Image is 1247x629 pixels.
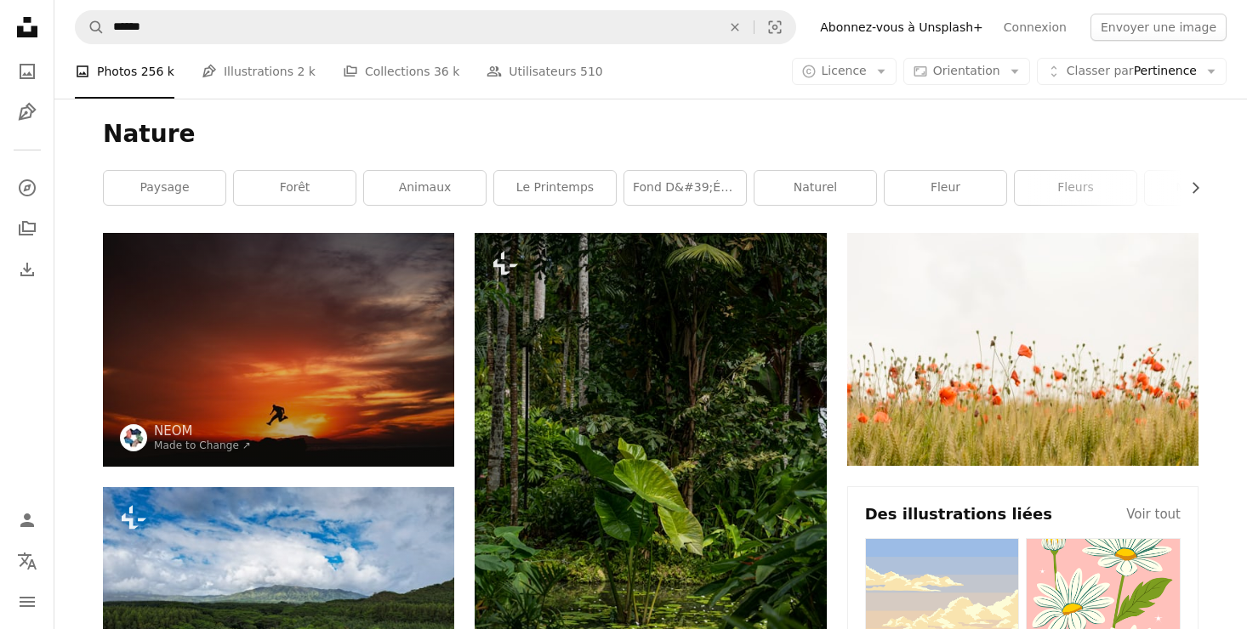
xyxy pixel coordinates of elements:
[10,585,44,619] button: Menu
[903,58,1030,85] button: Orientation
[754,171,876,205] a: Naturel
[202,44,316,99] a: Illustrations 2 k
[1090,14,1227,41] button: Envoyer une image
[580,62,603,81] span: 510
[434,62,459,81] span: 36 k
[104,171,225,205] a: paysage
[716,11,754,43] button: Effacer
[865,504,1052,524] h4: Des illustrations liées
[1015,171,1136,205] a: fleurs
[10,171,44,205] a: Explorer
[1180,171,1199,205] button: faire défiler la liste vers la droite
[76,11,105,43] button: Rechercher sur Unsplash
[994,14,1077,41] a: Connexion
[847,341,1199,356] a: fleurs oranges
[475,488,826,503] a: Une forêt verdoyante remplie de nombreux arbres
[297,62,315,81] span: 2 k
[885,171,1006,205] a: fleur
[154,439,251,451] a: Made to Change ↗
[10,503,44,537] a: Connexion / S’inscrire
[487,44,603,99] a: Utilisateurs 510
[792,58,897,85] button: Licence
[154,422,251,439] a: NEOM
[624,171,746,205] a: fond d&#39;écran du bureau
[933,64,1000,77] span: Orientation
[75,10,796,44] form: Rechercher des visuels sur tout le site
[822,64,867,77] span: Licence
[364,171,486,205] a: animaux
[810,14,994,41] a: Abonnez-vous à Unsplash+
[103,119,1199,150] h1: Nature
[120,424,147,451] img: Accéder au profil de NEOM
[754,11,795,43] button: Recherche de visuels
[234,171,356,205] a: forêt
[494,171,616,205] a: le printemps
[1126,504,1181,524] a: Voir tout
[10,95,44,129] a: Illustrations
[10,252,44,286] a: Historique de téléchargement
[10,54,44,88] a: Photos
[103,233,454,467] img: une personne qui saute en l’air au coucher du soleil
[1037,58,1227,85] button: Classer parPertinence
[343,44,459,99] a: Collections 36 k
[1067,63,1197,80] span: Pertinence
[103,342,454,357] a: une personne qui saute en l’air au coucher du soleil
[1067,64,1134,77] span: Classer par
[10,212,44,246] a: Collections
[10,544,44,578] button: Langue
[847,233,1199,466] img: fleurs oranges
